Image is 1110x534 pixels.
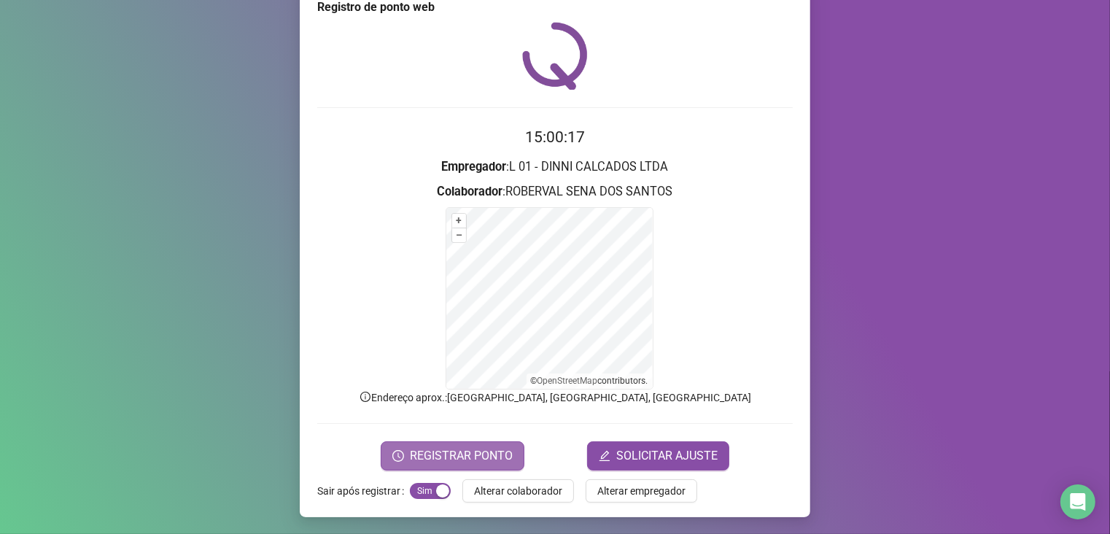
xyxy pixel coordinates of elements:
button: REGISTRAR PONTO [381,441,524,471]
button: – [452,228,466,242]
span: Alterar empregador [597,483,686,499]
label: Sair após registrar [317,479,410,503]
button: editSOLICITAR AJUSTE [587,441,729,471]
span: clock-circle [392,450,404,462]
h3: : ROBERVAL SENA DOS SANTOS [317,182,793,201]
span: edit [599,450,610,462]
button: + [452,214,466,228]
button: Alterar colaborador [462,479,574,503]
h3: : L 01 - DINNI CALCADOS LTDA [317,158,793,177]
time: 15:00:17 [525,128,585,146]
li: © contributors. [531,376,648,386]
strong: Empregador [442,160,507,174]
strong: Colaborador [438,185,503,198]
span: SOLICITAR AJUSTE [616,447,718,465]
a: OpenStreetMap [537,376,598,386]
img: QRPoint [522,22,588,90]
div: Open Intercom Messenger [1060,484,1095,519]
p: Endereço aprox. : [GEOGRAPHIC_DATA], [GEOGRAPHIC_DATA], [GEOGRAPHIC_DATA] [317,390,793,406]
span: REGISTRAR PONTO [410,447,513,465]
button: Alterar empregador [586,479,697,503]
span: Alterar colaborador [474,483,562,499]
span: info-circle [359,390,372,403]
